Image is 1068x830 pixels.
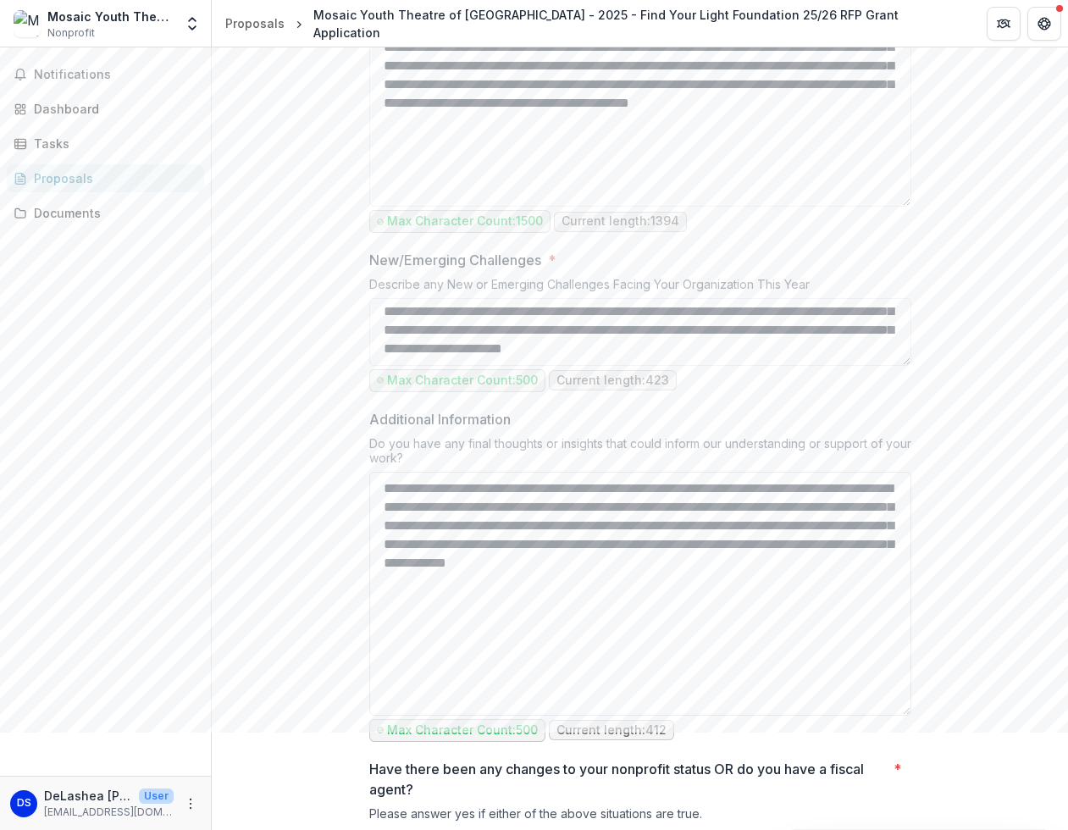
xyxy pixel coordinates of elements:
img: Mosaic Youth Theatre of Detroit [14,10,41,37]
div: Tasks [34,135,191,152]
div: Dashboard [34,100,191,118]
div: Mosaic Youth Theatre of [GEOGRAPHIC_DATA] [47,8,174,25]
button: Notifications [7,61,204,88]
p: Current length: 412 [556,723,667,738]
button: More [180,794,201,814]
button: Partners [987,7,1021,41]
a: Tasks [7,130,204,158]
p: Current length: 423 [556,373,669,388]
div: Do you have any final thoughts or insights that could inform our understanding or support of your... [369,436,911,472]
p: New/Emerging Challenges [369,250,541,270]
span: Nonprofit [47,25,95,41]
p: Max Character Count: 500 [387,373,538,388]
div: Mosaic Youth Theatre of [GEOGRAPHIC_DATA] - 2025 - Find Your Light Foundation 25/26 RFP Grant App... [313,6,960,41]
nav: breadcrumb [219,3,966,45]
a: Documents [7,199,204,227]
div: Documents [34,204,191,222]
span: Notifications [34,68,197,82]
a: Proposals [7,164,204,192]
p: Current length: 1394 [562,214,679,229]
div: Please answer yes if either of the above situations are true. [369,806,911,827]
div: Describe any New or Emerging Challenges Facing Your Organization This Year [369,277,911,298]
p: Max Character Count: 1500 [387,214,543,229]
p: User [139,788,174,804]
p: Max Character Count: 500 [387,723,538,738]
p: DeLashea [PERSON_NAME] [44,787,132,805]
p: Additional Information [369,409,511,429]
button: Get Help [1027,7,1061,41]
div: Proposals [225,14,285,32]
p: [EMAIL_ADDRESS][DOMAIN_NAME] [44,805,174,820]
button: Open entity switcher [180,7,204,41]
div: DeLashea Strawder [17,798,31,809]
div: Proposals [34,169,191,187]
a: Proposals [219,11,291,36]
p: Have there been any changes to your nonprofit status OR do you have a fiscal agent? [369,759,887,800]
a: Dashboard [7,95,204,123]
